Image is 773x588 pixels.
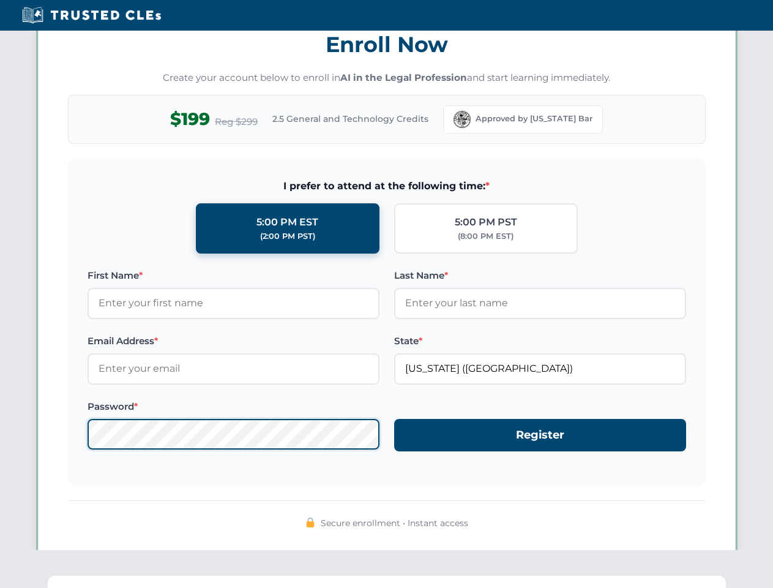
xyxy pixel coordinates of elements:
[340,72,467,83] strong: AI in the Legal Profession
[170,105,210,133] span: $199
[394,268,686,283] label: Last Name
[68,71,706,85] p: Create your account below to enroll in and start learning immediately.
[88,268,379,283] label: First Name
[272,112,428,126] span: 2.5 General and Technology Credits
[88,334,379,349] label: Email Address
[68,25,706,64] h3: Enroll Now
[88,399,379,414] label: Password
[394,419,686,451] button: Register
[476,113,592,125] span: Approved by [US_STATE] Bar
[256,214,318,230] div: 5:00 PM EST
[394,353,686,384] input: Florida (FL)
[394,334,686,349] label: State
[321,516,468,530] span: Secure enrollment • Instant access
[455,214,517,230] div: 5:00 PM PST
[458,230,513,243] div: (8:00 PM EST)
[88,288,379,318] input: Enter your first name
[88,178,686,194] span: I prefer to attend at the following time:
[18,6,165,24] img: Trusted CLEs
[88,353,379,384] input: Enter your email
[394,288,686,318] input: Enter your last name
[454,111,471,128] img: Florida Bar
[260,230,315,243] div: (2:00 PM PST)
[305,518,315,527] img: 🔒
[215,115,258,129] span: Reg $299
